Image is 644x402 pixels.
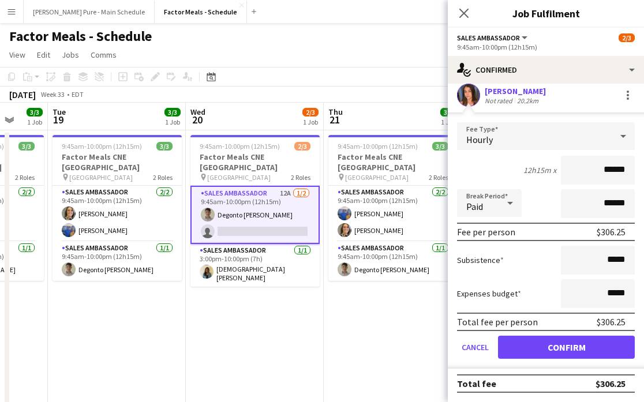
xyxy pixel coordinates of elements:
span: 21 [327,113,343,126]
span: Jobs [62,50,79,60]
div: 20.2km [515,96,541,105]
div: $306.25 [597,226,626,238]
a: View [5,47,30,62]
button: [PERSON_NAME] Pure - Main Schedule [24,1,155,23]
span: 2 Roles [291,173,310,182]
div: Confirmed [448,56,644,84]
div: 9:45am-10:00pm (12h15m) [457,43,635,51]
div: 1 Job [441,118,456,126]
a: Comms [86,47,121,62]
span: 2/3 [294,142,310,151]
div: 12h15m x [523,165,556,175]
app-card-role: Sales Ambassador2/29:45am-10:00pm (12h15m)[PERSON_NAME][PERSON_NAME] [53,186,182,242]
span: 3/3 [440,108,456,117]
app-card-role: Sales Ambassador12A1/29:45am-10:00pm (12h15m)Degonto [PERSON_NAME] [190,186,320,244]
div: 1 Job [27,118,42,126]
app-job-card: 9:45am-10:00pm (12h15m)3/3Factor Meals CNE [GEOGRAPHIC_DATA] [GEOGRAPHIC_DATA]2 RolesSales Ambass... [53,135,182,281]
h3: Factor Meals CNE [GEOGRAPHIC_DATA] [190,152,320,172]
span: 19 [51,113,66,126]
span: 3/3 [156,142,173,151]
span: 3/3 [18,142,35,151]
button: Confirm [498,336,635,359]
span: [GEOGRAPHIC_DATA] [69,173,133,182]
span: Thu [328,107,343,117]
h3: Factor Meals CNE [GEOGRAPHIC_DATA] [53,152,182,172]
h3: Factor Meals CNE [GEOGRAPHIC_DATA] [328,152,458,172]
span: View [9,50,25,60]
div: Not rated [485,96,515,105]
div: Total fee [457,378,496,389]
span: Edit [37,50,50,60]
span: Comms [91,50,117,60]
div: Fee per person [457,226,515,238]
h3: Job Fulfilment [448,6,644,21]
button: Factor Meals - Schedule [155,1,247,23]
span: 20 [189,113,205,126]
div: EDT [72,90,84,99]
span: Week 33 [38,90,67,99]
app-job-card: 9:45am-10:00pm (12h15m)3/3Factor Meals CNE [GEOGRAPHIC_DATA] [GEOGRAPHIC_DATA]2 RolesSales Ambass... [328,135,458,281]
div: [PERSON_NAME] [485,86,546,96]
a: Jobs [57,47,84,62]
span: 2 Roles [15,173,35,182]
span: 3/3 [27,108,43,117]
span: Hourly [466,134,493,145]
app-card-role: Sales Ambassador1/19:45am-10:00pm (12h15m)Degonto [PERSON_NAME] [53,242,182,281]
span: Wed [190,107,205,117]
span: Sales Ambassador [457,33,520,42]
button: Cancel [457,336,493,359]
span: 2 Roles [153,173,173,182]
div: [DATE] [9,89,36,100]
div: 1 Job [303,118,318,126]
span: 2/3 [302,108,319,117]
a: Edit [32,47,55,62]
div: Total fee per person [457,316,538,328]
h1: Factor Meals - Schedule [9,28,152,45]
app-card-role: Sales Ambassador1/13:00pm-10:00pm (7h)[DEMOGRAPHIC_DATA] [PERSON_NAME] [190,244,320,287]
span: 3/3 [432,142,448,151]
label: Expenses budget [457,288,521,299]
span: 9:45am-10:00pm (12h15m) [200,142,280,151]
span: 2 Roles [429,173,448,182]
span: Paid [466,201,483,212]
div: 1 Job [165,118,180,126]
span: Tue [53,107,66,117]
span: 9:45am-10:00pm (12h15m) [62,142,142,151]
span: 9:45am-10:00pm (12h15m) [338,142,418,151]
button: Sales Ambassador [457,33,529,42]
div: $306.25 [597,316,626,328]
app-card-role: Sales Ambassador2/29:45am-10:00pm (12h15m)[PERSON_NAME][PERSON_NAME] [328,186,458,242]
app-card-role: Sales Ambassador1/19:45am-10:00pm (12h15m)Degonto [PERSON_NAME] [328,242,458,281]
span: [GEOGRAPHIC_DATA] [207,173,271,182]
app-job-card: 9:45am-10:00pm (12h15m)2/3Factor Meals CNE [GEOGRAPHIC_DATA] [GEOGRAPHIC_DATA]2 RolesSales Ambass... [190,135,320,287]
span: 3/3 [164,108,181,117]
div: $306.25 [596,378,626,389]
span: [GEOGRAPHIC_DATA] [345,173,409,182]
span: 2/3 [619,33,635,42]
label: Subsistence [457,255,504,265]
